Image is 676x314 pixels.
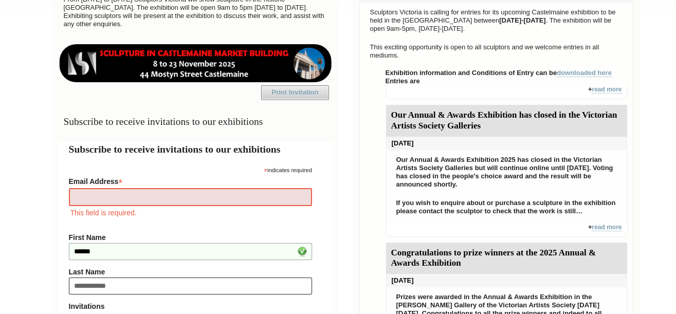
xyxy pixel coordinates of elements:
[69,142,322,157] h2: Subscribe to receive invitations to our exhibitions
[69,174,312,187] label: Email Address
[391,196,622,218] p: If you wish to enquire about or purchase a sculpture in the exhibition please contact the sculpto...
[386,274,627,287] div: [DATE]
[69,302,312,310] strong: Invitations
[59,44,333,82] img: castlemaine-ldrbd25v2.png
[69,268,312,276] label: Last Name
[59,112,333,132] h3: Subscribe to receive invitations to our exhibitions
[386,137,627,150] div: [DATE]
[557,69,612,77] a: downloaded here
[69,233,312,242] label: First Name
[69,164,312,174] div: indicates required
[365,41,628,62] p: This exciting opportunity is open to all sculptors and we welcome entries in all mediums.
[386,243,627,274] div: Congratulations to prize winners at the 2025 Annual & Awards Exhibition
[69,207,312,218] div: This field is required.
[391,153,622,191] p: Our Annual & Awards Exhibition 2025 has closed in the Victorian Artists Society Galleries but wil...
[365,6,628,35] p: Sculptors Victoria is calling for entries for its upcoming Castelmaine exhibition to be held in t...
[386,223,628,237] div: +
[592,224,622,231] a: read more
[499,16,546,24] strong: [DATE]-[DATE]
[386,85,628,99] div: +
[386,69,612,77] strong: Exhibition information and Conditions of Entry can be
[386,105,627,137] div: Our Annual & Awards Exhibition has closed in the Victorian Artists Society Galleries
[592,86,622,94] a: read more
[261,85,329,100] a: Print Invitation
